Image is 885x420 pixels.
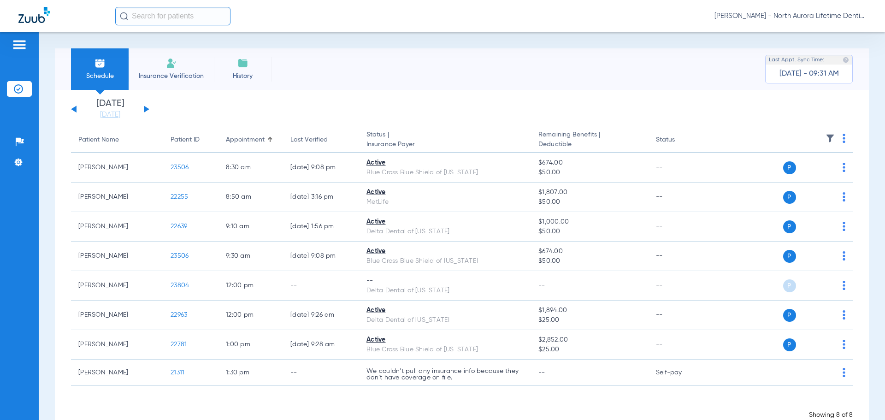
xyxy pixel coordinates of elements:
span: 22781 [171,341,187,348]
div: -- [366,276,524,286]
div: Active [366,158,524,168]
span: 23506 [171,164,189,171]
td: 8:30 AM [218,153,283,183]
div: Active [366,306,524,315]
span: 21311 [171,369,184,376]
td: -- [649,183,711,212]
td: -- [649,301,711,330]
th: Remaining Benefits | [531,127,648,153]
span: $1,807.00 [538,188,641,197]
img: Search Icon [120,12,128,20]
span: 23506 [171,253,189,259]
div: Last Verified [290,135,328,145]
div: Active [366,188,524,197]
span: P [783,220,796,233]
td: 1:00 PM [218,330,283,360]
span: P [783,250,796,263]
td: [PERSON_NAME] [71,242,163,271]
img: Manual Insurance Verification [166,58,177,69]
span: $50.00 [538,168,641,177]
img: last sync help info [843,57,849,63]
td: [DATE] 3:16 PM [283,183,359,212]
span: $50.00 [538,227,641,237]
th: Status [649,127,711,153]
div: Active [366,335,524,345]
span: $25.00 [538,315,641,325]
td: -- [649,153,711,183]
td: [PERSON_NAME] [71,183,163,212]
span: [DATE] - 09:31 AM [779,69,839,78]
span: 22963 [171,312,187,318]
span: $674.00 [538,247,641,256]
img: group-dot-blue.svg [843,192,845,201]
td: Self-pay [649,360,711,386]
img: group-dot-blue.svg [843,340,845,349]
td: [PERSON_NAME] [71,301,163,330]
span: $50.00 [538,256,641,266]
span: -- [538,369,545,376]
span: $25.00 [538,345,641,355]
span: $2,852.00 [538,335,641,345]
div: Patient ID [171,135,200,145]
td: -- [649,330,711,360]
img: group-dot-blue.svg [843,134,845,143]
img: group-dot-blue.svg [843,310,845,319]
img: History [237,58,248,69]
td: 9:30 AM [218,242,283,271]
div: Blue Cross Blue Shield of [US_STATE] [366,345,524,355]
td: 12:00 PM [218,271,283,301]
span: $1,894.00 [538,306,641,315]
div: Active [366,217,524,227]
span: -- [538,282,545,289]
p: We couldn’t pull any insurance info because they don’t have coverage on file. [366,368,524,381]
td: [DATE] 9:26 AM [283,301,359,330]
td: -- [649,271,711,301]
td: 8:50 AM [218,183,283,212]
td: 12:00 PM [218,301,283,330]
td: [DATE] 9:28 AM [283,330,359,360]
td: [DATE] 1:56 PM [283,212,359,242]
td: [PERSON_NAME] [71,360,163,386]
span: History [221,71,265,81]
td: [PERSON_NAME] [71,153,163,183]
span: P [783,338,796,351]
span: Last Appt. Sync Time: [769,55,824,65]
span: P [783,191,796,204]
div: Blue Cross Blue Shield of [US_STATE] [366,256,524,266]
td: [PERSON_NAME] [71,330,163,360]
td: [PERSON_NAME] [71,271,163,301]
span: Schedule [78,71,122,81]
div: Patient Name [78,135,119,145]
img: hamburger-icon [12,39,27,50]
span: Insurance Verification [136,71,207,81]
td: 9:10 AM [218,212,283,242]
div: Appointment [226,135,276,145]
td: [PERSON_NAME] [71,212,163,242]
td: -- [649,242,711,271]
span: [PERSON_NAME] - North Aurora Lifetime Dentistry [714,12,867,21]
img: group-dot-blue.svg [843,251,845,260]
a: [DATE] [83,110,138,119]
span: $674.00 [538,158,641,168]
td: -- [283,271,359,301]
td: -- [283,360,359,386]
span: Showing 8 of 8 [809,412,853,418]
div: Delta Dental of [US_STATE] [366,315,524,325]
div: Delta Dental of [US_STATE] [366,286,524,296]
span: $50.00 [538,197,641,207]
span: 22255 [171,194,188,200]
img: group-dot-blue.svg [843,222,845,231]
img: group-dot-blue.svg [843,368,845,377]
img: Schedule [94,58,106,69]
div: MetLife [366,197,524,207]
img: Zuub Logo [18,7,50,23]
span: Deductible [538,140,641,149]
div: Active [366,247,524,256]
th: Status | [359,127,531,153]
td: [DATE] 9:08 PM [283,153,359,183]
td: 1:30 PM [218,360,283,386]
img: group-dot-blue.svg [843,281,845,290]
span: Insurance Payer [366,140,524,149]
td: -- [649,212,711,242]
span: 23804 [171,282,189,289]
